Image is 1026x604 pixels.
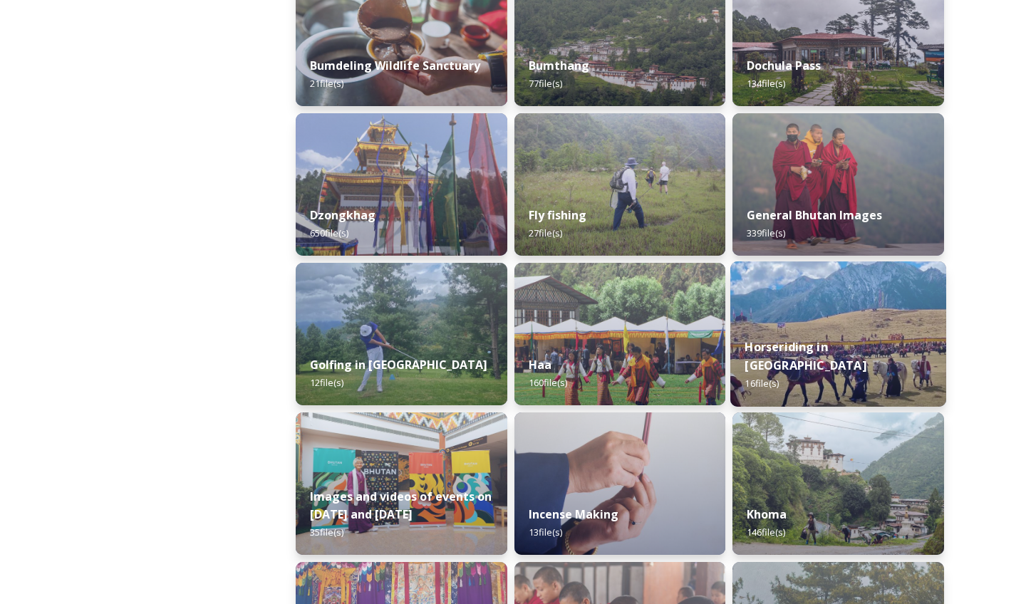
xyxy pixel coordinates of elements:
span: 12 file(s) [310,376,343,389]
img: Haa%2520Summer%2520Festival1.jpeg [514,263,726,405]
strong: General Bhutan Images [747,207,882,223]
strong: Dochula Pass [747,58,821,73]
img: Festival%2520Header.jpg [296,113,507,256]
img: Horseriding%2520in%2520Bhutan2.JPG [730,261,946,407]
span: 13 file(s) [529,526,562,538]
strong: Khoma [747,506,787,522]
span: 27 file(s) [529,226,562,239]
img: Khoma%2520130723%2520by%2520Amp%2520Sripimanwat-7.jpg [732,412,944,555]
span: 339 file(s) [747,226,785,239]
span: 160 file(s) [529,376,567,389]
img: MarcusWestbergBhutanHiRes-23.jpg [732,113,944,256]
strong: Golfing in [GEOGRAPHIC_DATA] [310,357,487,373]
strong: Incense Making [529,506,618,522]
strong: Fly fishing [529,207,586,223]
strong: Horseriding in [GEOGRAPHIC_DATA] [745,339,866,373]
strong: Bumthang [529,58,589,73]
strong: Images and videos of events on [DATE] and [DATE] [310,489,492,522]
span: 16 file(s) [745,377,779,390]
span: 134 file(s) [747,77,785,90]
img: A%2520guest%2520with%2520new%2520signage%2520at%2520the%2520airport.jpeg [296,412,507,555]
span: 21 file(s) [310,77,343,90]
span: 146 file(s) [747,526,785,538]
span: 650 file(s) [310,226,348,239]
strong: Bumdeling Wildlife Sanctuary [310,58,480,73]
img: _SCH5631.jpg [514,412,726,555]
img: by%2520Ugyen%2520Wangchuk14.JPG [514,113,726,256]
span: 35 file(s) [310,526,343,538]
strong: Haa [529,357,551,373]
strong: Dzongkhag [310,207,375,223]
span: 77 file(s) [529,77,562,90]
img: IMG_0877.jpeg [296,263,507,405]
